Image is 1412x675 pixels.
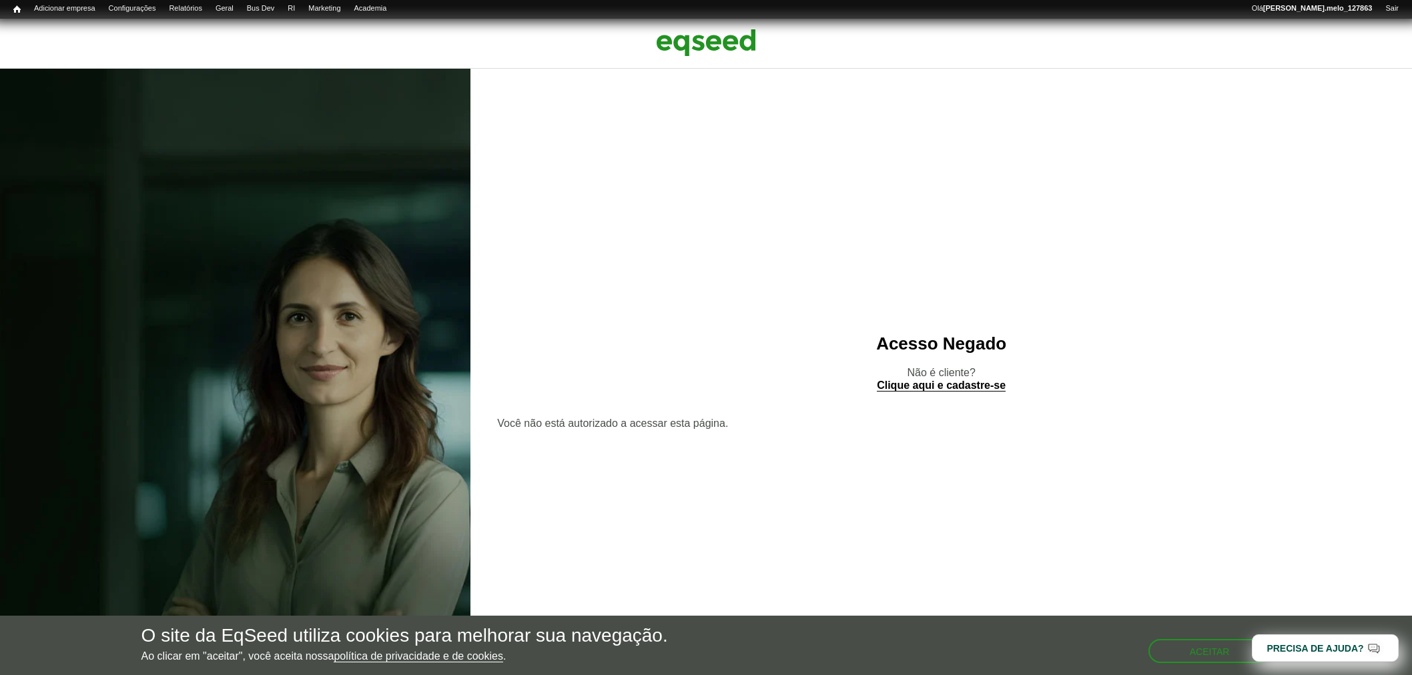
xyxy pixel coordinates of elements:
a: Adicionar empresa [27,3,102,14]
a: Relatórios [162,3,208,14]
a: Marketing [302,3,347,14]
button: Aceitar [1148,639,1271,663]
a: Sair [1379,3,1405,14]
h2: Acesso Negado [497,334,1385,354]
a: Clique aqui e cadastre-se [877,380,1006,392]
a: Academia [348,3,394,14]
a: política de privacidade e de cookies [334,651,503,662]
a: Configurações [102,3,163,14]
img: EqSeed Logo [656,26,756,59]
a: Geral [209,3,240,14]
h5: O site da EqSeed utiliza cookies para melhorar sua navegação. [141,626,668,646]
a: Bus Dev [240,3,282,14]
a: Início [7,3,27,16]
strong: [PERSON_NAME].melo_127863 [1263,4,1373,12]
section: Você não está autorizado a acessar esta página. [497,418,1385,429]
p: Não é cliente? [497,366,1385,392]
a: Olá[PERSON_NAME].melo_127863 [1245,3,1379,14]
p: Ao clicar em "aceitar", você aceita nossa . [141,650,668,662]
a: RI [281,3,302,14]
span: Início [13,5,21,14]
